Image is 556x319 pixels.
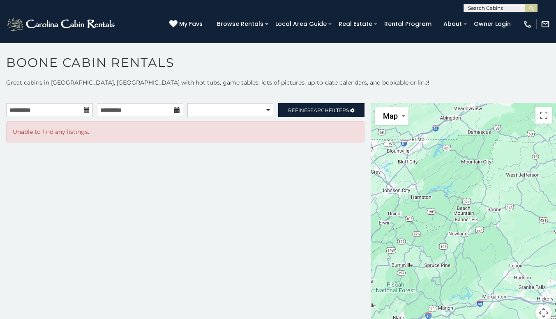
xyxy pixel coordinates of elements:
[439,18,466,30] a: About
[13,128,358,136] p: Unable to find any listings.
[335,18,376,30] a: Real Estate
[307,107,329,113] span: Search
[213,18,268,30] a: Browse Rentals
[6,16,117,32] img: White-1-2.png
[541,20,550,29] img: mail-regular-white.png
[383,112,398,120] span: Map
[278,103,365,117] a: RefineSearchFilters
[179,20,203,28] span: My Favs
[169,20,205,29] a: My Favs
[271,18,331,30] a: Local Area Guide
[523,20,532,29] img: phone-regular-white.png
[288,107,349,113] span: Refine Filters
[375,107,408,125] button: Change map style
[470,18,515,30] a: Owner Login
[380,18,436,30] a: Rental Program
[535,107,552,124] button: Toggle fullscreen view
